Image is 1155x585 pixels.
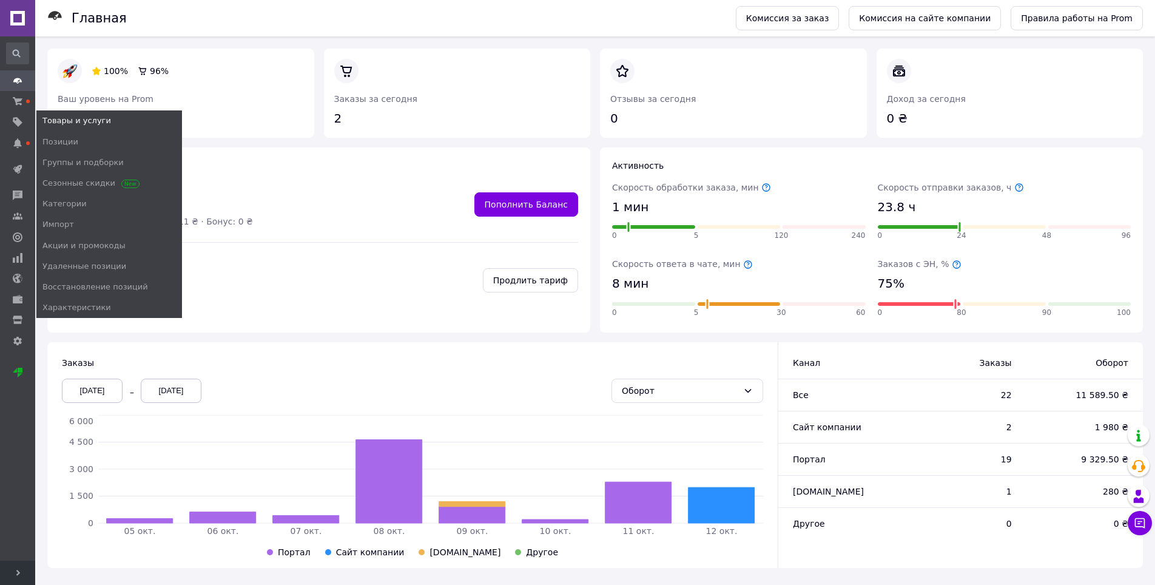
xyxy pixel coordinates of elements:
span: Позиции [42,137,78,147]
tspan: 11 окт. [623,526,655,536]
span: Сайт компании [336,547,405,557]
span: Заказы [914,357,1011,369]
span: 5 [694,231,699,241]
tspan: 6 000 [69,416,93,426]
a: Акции и промокоды [36,235,182,256]
span: 96 [1122,231,1131,241]
span: 0 [878,231,883,241]
tspan: 06 окт. [207,526,239,536]
span: 1 мин [612,198,648,216]
a: Восстановление позиций [36,277,182,297]
span: Другое [793,519,825,529]
span: Скорость ответа в чате, мин [612,259,753,269]
span: 96% [150,66,169,76]
span: Канал [793,358,820,368]
span: Удаленные позиции [42,261,126,272]
span: Характеристики [42,302,111,313]
h1: Главная [72,11,127,25]
span: Реальные средства: −279.11 ₴ · Бонус: 0 ₴ [59,215,253,228]
span: Импорт [42,219,74,230]
span: 240 [852,231,866,241]
a: Сезонные скидки [36,173,182,194]
a: Группы и подборки [36,152,182,173]
a: Комиссия за заказ [736,6,840,30]
span: Портал [793,455,826,464]
a: Комиссия на сайте компании [849,6,1001,30]
tspan: 10 окт. [540,526,571,536]
span: 280 ₴ [1036,485,1128,498]
tspan: 08 окт. [374,526,405,536]
span: 11 589.50 ₴ [1036,389,1128,401]
span: 30 [776,308,786,318]
span: 9 329.50 ₴ [1036,453,1128,465]
span: 8 мин [612,275,648,292]
span: 19 [914,453,1011,465]
tspan: 12 окт. [706,526,738,536]
button: Чат с покупателем [1128,511,1152,535]
div: [DATE] [62,379,123,403]
a: Продлить тариф [483,268,578,292]
span: Скорость отправки заказов, ч [878,183,1024,192]
a: Правила работы на Prom [1011,6,1143,30]
a: Характеристики [36,297,182,318]
span: 23.8 ч [878,198,916,216]
span: 0 [612,231,617,241]
span: [DOMAIN_NAME] [429,547,500,557]
span: 0 [914,518,1011,530]
tspan: 05 окт. [124,526,156,536]
span: Другое [526,547,558,557]
tspan: 0 [88,518,93,528]
span: 90 [1042,308,1051,318]
tspan: 07 окт. [291,526,322,536]
span: Группы и подборки [42,157,124,168]
span: Все [793,390,809,400]
span: 100% [104,66,128,76]
span: Сайт компании [793,422,861,432]
span: 120 [775,231,789,241]
span: Товары и услуги [42,115,111,126]
tspan: 09 окт. [457,526,488,536]
span: 80 [957,308,966,318]
span: 48 [1042,231,1051,241]
span: Восстановление позиций [42,282,148,292]
span: Скорость обработки заказа, мин [612,183,771,192]
span: 60 [856,308,865,318]
span: 0 ₴ [1036,518,1128,530]
span: 0 [612,308,617,318]
span: 0 [878,308,883,318]
tspan: 1 500 [69,491,93,501]
span: Акции и промокоды [42,240,126,251]
span: [DOMAIN_NAME] [793,487,864,496]
span: Оборот [1036,357,1128,369]
div: [DATE] [141,379,201,403]
span: Категории [42,198,87,209]
span: Заказы [62,358,94,368]
a: Позиции [36,132,182,152]
a: Удаленные позиции [36,256,182,277]
span: 5 [694,308,699,318]
span: 1 [914,485,1011,498]
span: 1 980 ₴ [1036,421,1128,433]
span: Портал [278,547,311,557]
span: 2 [914,421,1011,433]
a: Импорт [36,214,182,235]
a: Категории [36,194,182,214]
span: 24 [957,231,966,241]
span: Сезонные скидки [42,178,136,189]
span: Заказов с ЭН, % [878,259,961,269]
span: 100 [1117,308,1131,318]
a: Пополнить Баланс [474,192,578,217]
tspan: 3 000 [69,464,93,474]
div: Оборот [622,384,738,397]
span: 22 [914,389,1011,401]
tspan: 4 500 [69,437,93,447]
span: Активность [612,161,664,171]
span: 75% [878,275,904,292]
